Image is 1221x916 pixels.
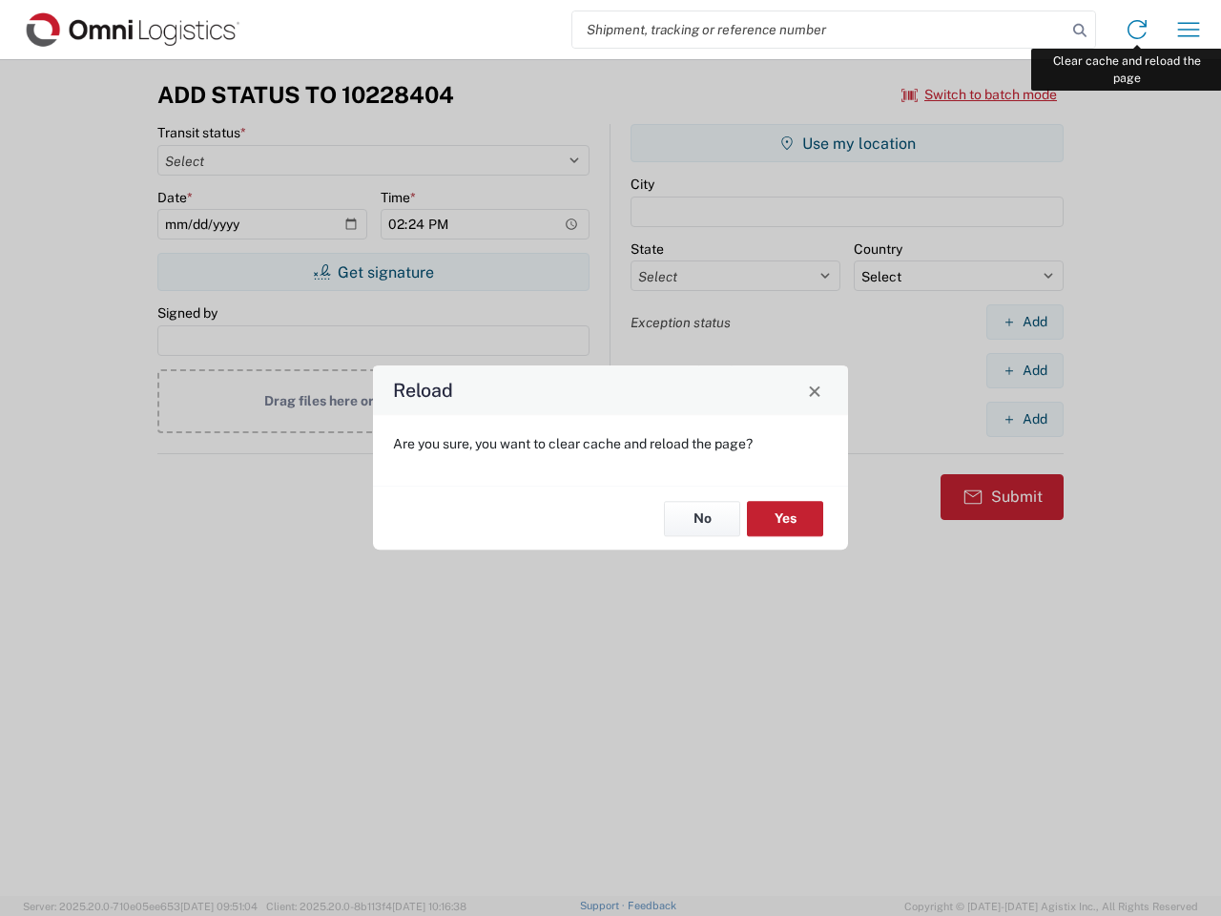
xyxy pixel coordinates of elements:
button: Yes [747,501,823,536]
input: Shipment, tracking or reference number [572,11,1066,48]
p: Are you sure, you want to clear cache and reload the page? [393,435,828,452]
button: Close [801,377,828,404]
h4: Reload [393,377,453,405]
button: No [664,501,740,536]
